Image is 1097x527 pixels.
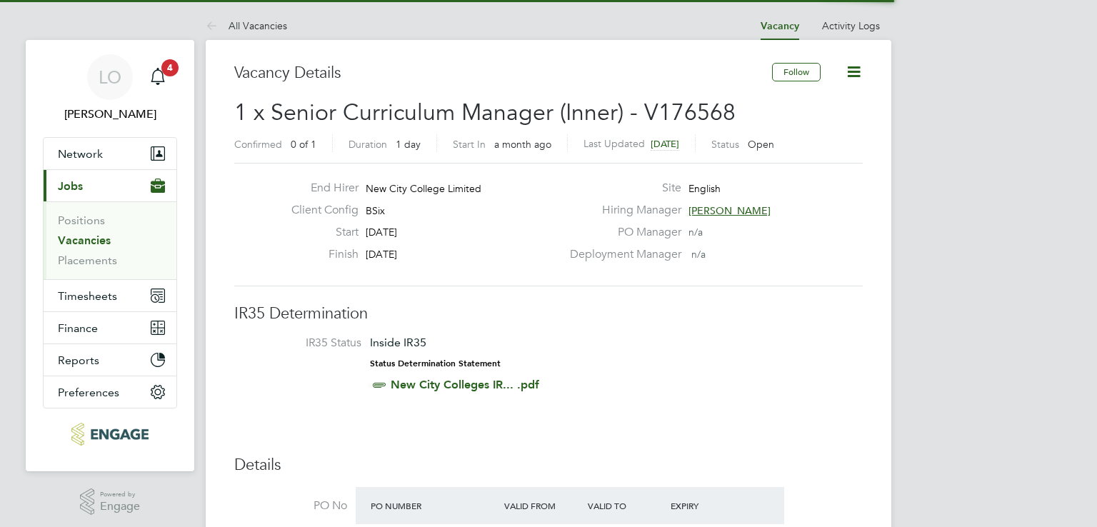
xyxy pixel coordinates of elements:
[349,138,387,151] label: Duration
[280,181,359,196] label: End Hirer
[58,179,83,193] span: Jobs
[43,54,177,123] a: LO[PERSON_NAME]
[58,254,117,267] a: Placements
[561,225,681,240] label: PO Manager
[280,203,359,218] label: Client Config
[58,386,119,399] span: Preferences
[249,336,361,351] label: IR35 Status
[234,455,863,476] h3: Details
[58,353,99,367] span: Reports
[583,137,645,150] label: Last Updated
[280,247,359,262] label: Finish
[58,147,103,161] span: Network
[44,280,176,311] button: Timesheets
[691,248,706,261] span: n/a
[99,68,121,86] span: LO
[100,501,140,513] span: Engage
[44,201,176,279] div: Jobs
[43,423,177,446] a: Go to home page
[366,226,397,239] span: [DATE]
[234,138,282,151] label: Confirmed
[366,182,481,195] span: New City College Limited
[234,99,736,126] span: 1 x Senior Curriculum Manager (Inner) - V176568
[58,214,105,227] a: Positions
[366,248,397,261] span: [DATE]
[453,138,486,151] label: Start In
[667,493,751,518] div: Expiry
[144,54,172,100] a: 4
[561,203,681,218] label: Hiring Manager
[501,493,584,518] div: Valid From
[44,138,176,169] button: Network
[58,321,98,335] span: Finance
[370,336,426,349] span: Inside IR35
[391,378,539,391] a: New City Colleges IR... .pdf
[234,303,863,324] h3: IR35 Determination
[711,138,739,151] label: Status
[772,63,821,81] button: Follow
[761,20,799,32] a: Vacancy
[44,376,176,408] button: Preferences
[688,226,703,239] span: n/a
[561,181,681,196] label: Site
[26,40,194,471] nav: Main navigation
[234,498,347,513] label: PO No
[366,204,385,217] span: BSix
[561,247,681,262] label: Deployment Manager
[43,106,177,123] span: Luke O'Neill
[688,204,771,217] span: [PERSON_NAME]
[58,234,111,247] a: Vacancies
[370,358,501,368] strong: Status Determination Statement
[367,493,501,518] div: PO Number
[206,19,287,32] a: All Vacancies
[44,312,176,343] button: Finance
[748,138,774,151] span: Open
[584,493,668,518] div: Valid To
[58,289,117,303] span: Timesheets
[71,423,148,446] img: morganhunt-logo-retina.png
[44,344,176,376] button: Reports
[494,138,551,151] span: a month ago
[651,138,679,150] span: [DATE]
[396,138,421,151] span: 1 day
[280,225,359,240] label: Start
[44,170,176,201] button: Jobs
[688,182,721,195] span: English
[822,19,880,32] a: Activity Logs
[291,138,316,151] span: 0 of 1
[161,59,179,76] span: 4
[234,63,772,84] h3: Vacancy Details
[100,488,140,501] span: Powered by
[80,488,141,516] a: Powered byEngage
